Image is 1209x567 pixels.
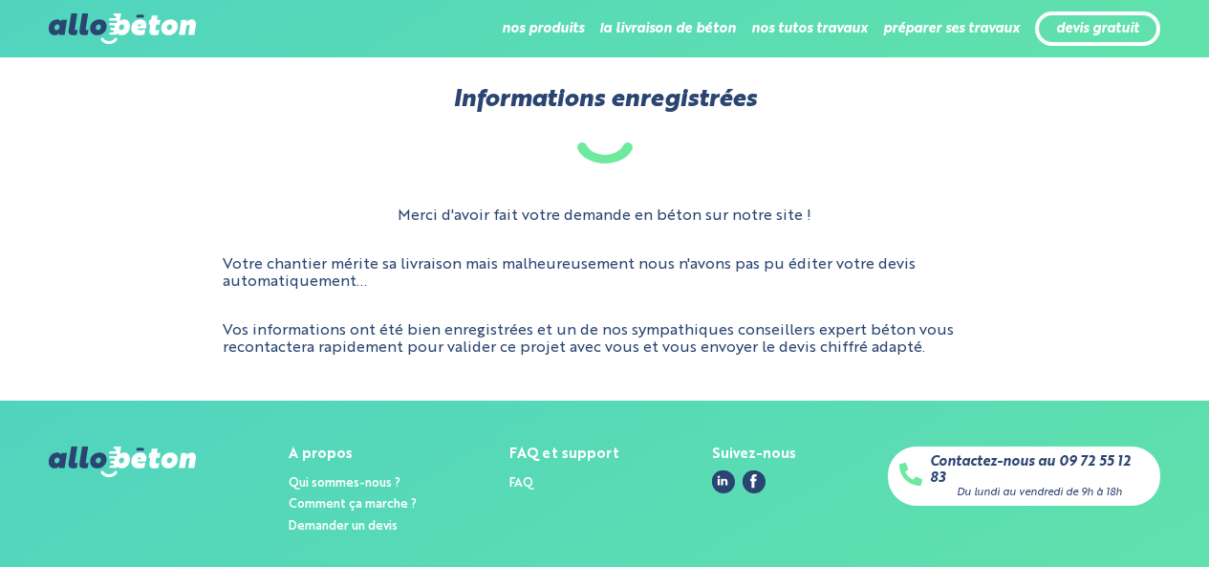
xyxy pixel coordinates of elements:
p: Vos informations ont été bien enregistrées et un de nos sympathiques conseillers expert béton vou... [223,322,987,358]
p: Merci d'avoir fait votre demande en béton sur notre site ! [398,207,811,225]
div: FAQ et support [509,447,619,463]
img: allobéton [49,447,196,477]
li: la livraison de béton [599,6,736,52]
iframe: Help widget launcher [1039,492,1188,546]
a: FAQ [509,477,533,490]
div: A propos [289,447,417,463]
li: nos tutos travaux [751,6,868,52]
li: préparer ses travaux [883,6,1020,52]
a: Contactez-nous au 09 72 55 12 83 [930,454,1149,486]
a: Comment ça marche ? [289,498,417,511]
a: Qui sommes-nous ? [289,477,400,490]
a: devis gratuit [1056,21,1139,37]
li: nos produits [502,6,584,52]
div: Suivez-nous [712,447,796,463]
a: Demander un devis [289,520,398,533]
div: Du lundi au vendredi de 9h à 18h [957,487,1122,499]
img: allobéton [49,13,196,44]
p: Votre chantier mérite sa livraison mais malheureusement nous n'avons pas pu éditer votre devis au... [223,256,987,292]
